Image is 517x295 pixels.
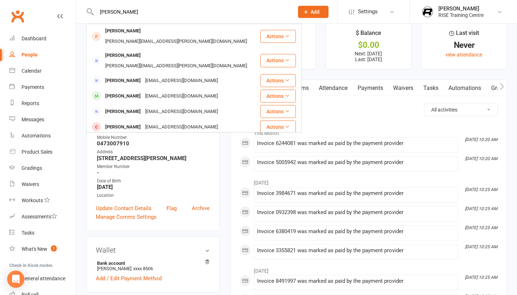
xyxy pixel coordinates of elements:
[96,213,157,221] a: Manage Comms Settings
[9,144,76,160] a: Product Sales
[257,278,455,284] div: Invoice 8491997 was marked as paid by the payment provider
[9,271,76,287] a: General attendance kiosk mode
[96,274,162,283] a: Add / Edit Payment Method
[103,50,143,61] div: [PERSON_NAME]
[9,112,76,128] a: Messages
[9,128,76,144] a: Automations
[96,259,210,272] li: [PERSON_NAME]
[94,7,289,17] input: Search...
[9,192,76,209] a: Workouts
[420,5,435,19] img: thumb_image1737513299.png
[143,76,220,86] div: [EMAIL_ADDRESS][DOMAIN_NAME]
[465,137,497,142] i: [DATE] 10:20 AM
[9,31,76,47] a: Dashboard
[257,159,455,165] div: Invoice 5005942 was marked as paid by the payment provider
[22,181,39,187] div: Waivers
[438,5,484,12] div: [PERSON_NAME]
[103,122,143,132] div: [PERSON_NAME]
[22,214,57,219] div: Assessments
[22,36,46,41] div: Dashboard
[260,74,296,87] button: Actions
[260,121,296,133] button: Actions
[388,80,418,96] a: Waivers
[22,117,44,122] div: Messages
[257,209,455,215] div: Invoice 0932398 was marked as paid by the payment provider
[51,245,57,251] span: 1
[353,80,388,96] a: Payments
[465,275,497,280] i: [DATE] 10:25 AM
[22,276,65,281] div: General attendance
[97,178,210,185] div: Date of Birth
[22,149,52,155] div: Product Sales
[9,176,76,192] a: Waivers
[418,80,443,96] a: Tasks
[9,160,76,176] a: Gradings
[103,106,143,117] div: [PERSON_NAME]
[465,187,497,192] i: [DATE] 10:25 AM
[97,155,210,162] strong: [STREET_ADDRESS][PERSON_NAME]
[257,140,455,146] div: Invoice 6244081 was marked as paid by the payment provider
[97,149,210,155] div: Address
[356,28,381,41] div: $ Balance
[103,91,143,101] div: [PERSON_NAME]
[103,76,143,86] div: [PERSON_NAME]
[103,61,249,71] div: [PERSON_NAME][EMAIL_ADDRESS][PERSON_NAME][DOMAIN_NAME]
[311,9,320,15] span: Add
[22,246,47,252] div: What's New
[143,106,220,117] div: [EMAIL_ADDRESS][DOMAIN_NAME]
[22,68,42,74] div: Calendar
[257,190,455,196] div: Invoice 3984671 was marked as paid by the payment provider
[438,12,484,18] div: RISE Training Centre
[9,95,76,112] a: Reports
[260,30,296,43] button: Actions
[22,84,44,90] div: Payments
[449,28,479,41] div: Last visit
[96,246,210,254] h3: Wallet
[22,198,43,203] div: Workouts
[260,90,296,103] button: Actions
[9,79,76,95] a: Payments
[143,91,220,101] div: [EMAIL_ADDRESS][DOMAIN_NAME]
[9,225,76,241] a: Tasks
[239,126,498,137] li: This Month
[239,103,498,114] h3: Activity
[260,54,296,67] button: Actions
[260,105,296,118] button: Actions
[465,156,497,161] i: [DATE] 10:20 AM
[22,230,34,236] div: Tasks
[96,204,152,213] a: Update Contact Details
[446,52,482,58] a: view attendance
[239,263,498,275] li: [DATE]
[22,100,39,106] div: Reports
[332,41,405,49] div: $0.00
[97,260,206,266] strong: Bank account
[9,63,76,79] a: Calendar
[465,206,497,211] i: [DATE] 10:25 AM
[192,204,210,213] a: Archive
[167,204,177,213] a: Flag
[133,266,153,271] span: xxxx 8506
[443,80,486,96] a: Automations
[97,163,210,170] div: Member Number
[314,80,353,96] a: Attendance
[97,140,210,147] strong: 0473007910
[9,7,27,25] a: Clubworx
[358,4,378,20] span: Settings
[9,241,76,257] a: What's New1
[9,209,76,225] a: Assessments
[428,41,500,49] div: Never
[257,228,455,235] div: Invoice 6380419 was marked as paid by the payment provider
[97,184,210,190] strong: [DATE]
[465,244,497,249] i: [DATE] 10:25 AM
[103,26,143,36] div: [PERSON_NAME]
[332,51,405,62] p: Next: [DATE] Last: [DATE]
[22,165,42,171] div: Gradings
[97,134,210,141] div: Mobile Number
[9,47,76,63] a: People
[239,175,498,187] li: [DATE]
[97,192,210,199] div: Location
[7,271,24,288] div: Open Intercom Messenger
[465,225,497,230] i: [DATE] 10:25 AM
[103,36,249,47] div: [PERSON_NAME][EMAIL_ADDRESS][PERSON_NAME][DOMAIN_NAME]
[257,248,455,254] div: Invoice 3355821 was marked as paid by the payment provider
